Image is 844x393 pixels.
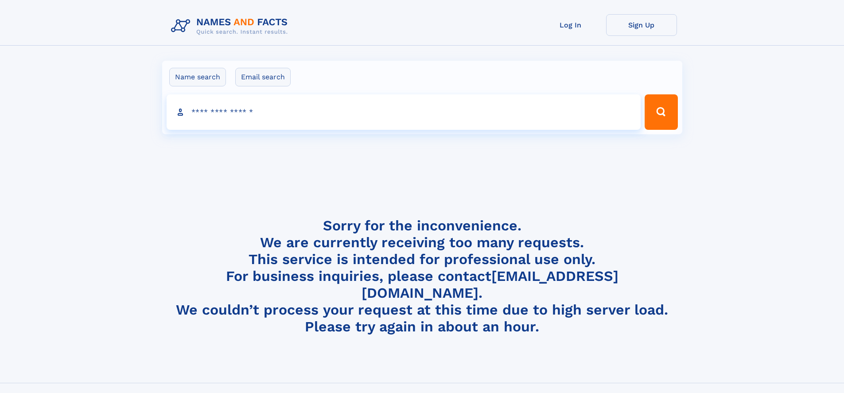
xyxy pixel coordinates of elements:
[362,268,618,301] a: [EMAIL_ADDRESS][DOMAIN_NAME]
[645,94,677,130] button: Search Button
[167,94,641,130] input: search input
[167,217,677,335] h4: Sorry for the inconvenience. We are currently receiving too many requests. This service is intend...
[169,68,226,86] label: Name search
[167,14,295,38] img: Logo Names and Facts
[235,68,291,86] label: Email search
[606,14,677,36] a: Sign Up
[535,14,606,36] a: Log In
